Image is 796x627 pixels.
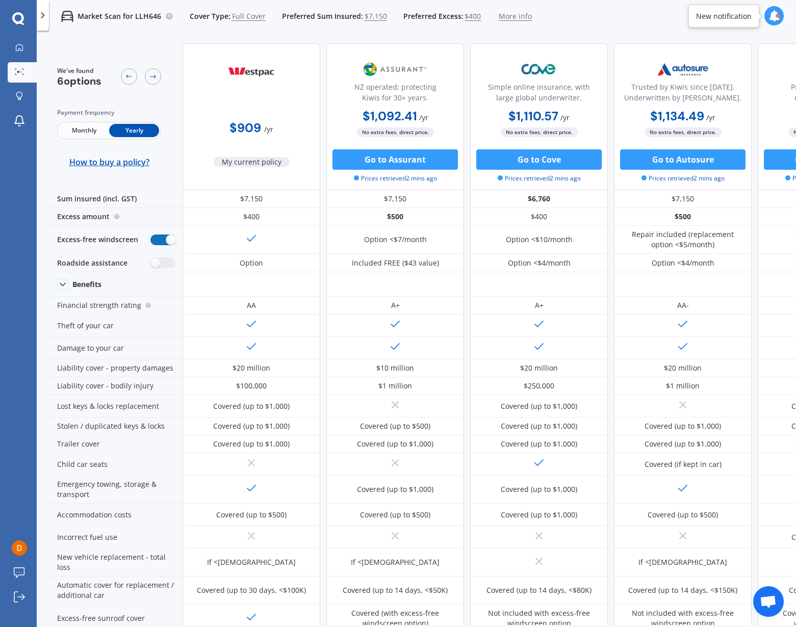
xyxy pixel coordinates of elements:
[620,149,746,170] button: Go to Autosure
[229,120,261,136] b: $909
[362,57,429,82] img: Assurant.png
[501,401,577,411] div: Covered (up to $1,000)
[213,439,290,449] div: Covered (up to $1,000)
[213,421,290,431] div: Covered (up to $1,000)
[508,108,558,124] b: $1,110.57
[506,234,573,245] div: Option <$10/month
[240,258,263,268] div: Option
[197,585,306,595] div: Covered (up to 30 days, <$100K)
[645,127,722,137] span: No extra fees, direct price.
[508,258,571,268] div: Option <$4/month
[45,190,183,208] div: Sum insured (incl. GST)
[45,337,183,359] div: Damage to your car
[376,363,414,373] div: $10 million
[332,149,458,170] button: Go to Assurant
[109,124,159,137] span: Yearly
[45,254,183,272] div: Roadside assistance
[354,174,437,183] span: Prices retrieved 2 mins ago
[214,157,290,167] span: My current policy
[59,124,109,137] span: Monthly
[666,381,700,391] div: $1 million
[638,557,727,567] div: If <[DEMOGRAPHIC_DATA]
[45,504,183,526] div: Accommodation costs
[326,208,464,226] div: $500
[628,585,737,595] div: Covered (up to 14 days, <$150K)
[501,127,578,137] span: No extra fees, direct price.
[45,453,183,476] div: Child car seats
[78,11,161,21] p: Market Scan for LLH646
[650,108,704,124] b: $1,134.49
[498,174,581,183] span: Prices retrieved 2 mins ago
[45,208,183,226] div: Excess amount
[45,359,183,377] div: Liability cover - property damages
[352,258,439,268] div: Included FREE ($43 value)
[501,439,577,449] div: Covered (up to $1,000)
[335,82,455,107] div: NZ operated; protecting Kiwis for 30+ years.
[45,476,183,504] div: Emergency towing, storage & transport
[363,108,417,124] b: $1,092.41
[696,11,752,21] div: New notification
[505,57,573,82] img: Cove.webp
[360,510,430,520] div: Covered (up to $500)
[45,315,183,337] div: Theft of your car
[753,586,784,617] div: Open chat
[357,439,433,449] div: Covered (up to $1,000)
[218,59,285,85] img: Wespac.png
[677,300,689,310] div: AA-
[57,66,101,75] span: We've found
[357,127,434,137] span: No extra fees, direct price.
[190,11,230,21] span: Cover Type:
[648,510,718,520] div: Covered (up to $500)
[45,395,183,417] div: Lost keys & locks replacement
[45,297,183,315] div: Financial strength rating
[69,157,149,167] span: How to buy a policy?
[470,208,608,226] div: $400
[501,484,577,494] div: Covered (up to $1,000)
[623,82,743,107] div: Trusted by Kiwis since [DATE]. Underwritten by [PERSON_NAME].
[664,363,702,373] div: $20 million
[326,190,464,208] div: $7,150
[247,300,256,310] div: AA
[524,381,554,391] div: $250,000
[378,381,412,391] div: $1 million
[351,557,440,567] div: If <[DEMOGRAPHIC_DATA]
[614,208,752,226] div: $500
[357,484,433,494] div: Covered (up to $1,000)
[12,540,27,556] img: ACg8ocK7TYjoSqbML1uvn5KNV5TeFsPsPbONlQ3lLjs7tSTGlkd-rg=s96-c
[45,548,183,577] div: New vehicle replacement - total loss
[403,11,464,21] span: Preferred Excess:
[343,585,448,595] div: Covered (up to 14 days, <$50K)
[45,377,183,395] div: Liability cover - bodily injury
[622,229,744,250] div: Repair included (replacement option <$5/month)
[45,226,183,254] div: Excess-free windscreen
[391,300,400,310] div: A+
[207,557,296,567] div: If <[DEMOGRAPHIC_DATA]
[645,439,721,449] div: Covered (up to $1,000)
[233,363,270,373] div: $20 million
[535,300,544,310] div: A+
[45,526,183,548] div: Incorrect fuel use
[614,190,752,208] div: $7,150
[641,174,725,183] span: Prices retrieved 2 mins ago
[213,401,290,411] div: Covered (up to $1,000)
[360,421,430,431] div: Covered (up to $500)
[236,381,267,391] div: $100,000
[499,11,532,21] span: More info
[57,108,161,118] div: Payment frequency
[264,124,273,134] span: / yr
[470,190,608,208] div: $6,760
[216,510,287,520] div: Covered (up to $500)
[45,417,183,435] div: Stolen / duplicated keys & locks
[183,190,320,208] div: $7,150
[706,113,715,122] span: / yr
[476,149,602,170] button: Go to Cove
[649,57,716,82] img: Autosure.webp
[232,11,266,21] span: Full Cover
[479,82,599,107] div: Simple online insurance, with large global underwriter.
[645,421,721,431] div: Covered (up to $1,000)
[365,11,387,21] span: $7,150
[560,113,570,122] span: / yr
[364,234,427,245] div: Option <$7/month
[501,421,577,431] div: Covered (up to $1,000)
[419,113,428,122] span: / yr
